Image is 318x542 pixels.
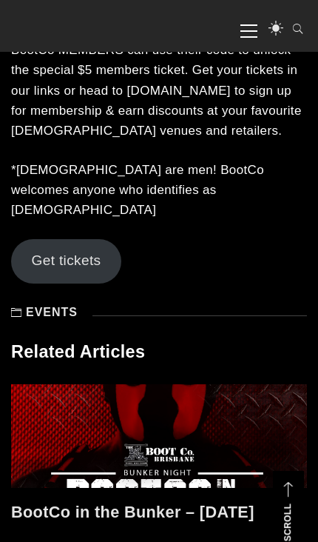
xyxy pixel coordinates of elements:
strong: Scroll [283,503,293,541]
a: Get tickets [11,239,121,284]
h3: Related Articles [11,341,307,362]
a: BootCo in the Bunker – [DATE] [11,503,254,521]
p: *[DEMOGRAPHIC_DATA] are men! BootCo welcomes anyone who identifies as [DEMOGRAPHIC_DATA] [11,160,307,221]
a: Events [26,306,78,318]
p: BootCo MEMBERS can use their code to unlock the special $5 members ticket. Get your tickets in ou... [11,40,307,141]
